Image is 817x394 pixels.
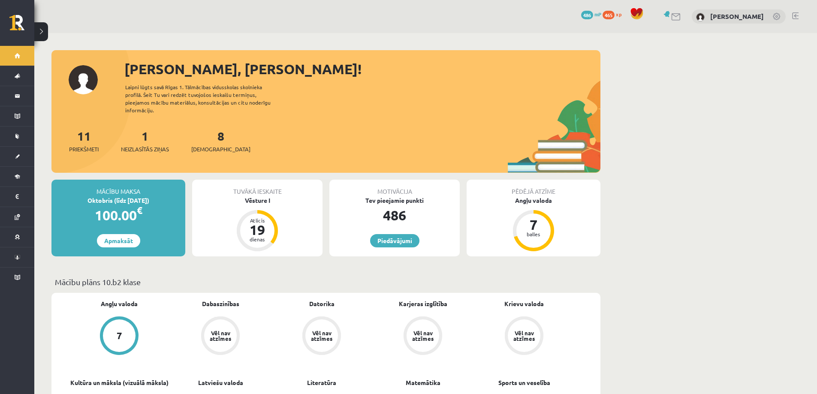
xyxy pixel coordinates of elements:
a: 486 mP [581,11,601,18]
div: Oktobris (līdz [DATE]) [51,196,185,205]
span: xp [616,11,621,18]
a: Angļu valoda 7 balles [467,196,600,253]
a: Angļu valoda [101,299,138,308]
a: Rīgas 1. Tālmācības vidusskola [9,15,34,36]
div: dienas [244,237,270,242]
a: Matemātika [406,378,440,387]
a: 1Neizlasītās ziņas [121,128,169,153]
a: Datorika [309,299,335,308]
a: Kultūra un māksla (vizuālā māksla) [70,378,169,387]
span: Neizlasītās ziņas [121,145,169,153]
span: [DEMOGRAPHIC_DATA] [191,145,250,153]
div: Vēl nav atzīmes [208,330,232,341]
a: 11Priekšmeti [69,128,99,153]
a: Vēl nav atzīmes [473,316,575,357]
div: Mācību maksa [51,180,185,196]
span: mP [594,11,601,18]
div: Motivācija [329,180,460,196]
div: Laipni lūgts savā Rīgas 1. Tālmācības vidusskolas skolnieka profilā. Šeit Tu vari redzēt tuvojošo... [125,83,286,114]
div: Angļu valoda [467,196,600,205]
a: 7 [69,316,170,357]
a: 465 xp [603,11,626,18]
a: Krievu valoda [504,299,544,308]
a: [PERSON_NAME] [710,12,764,21]
span: 486 [581,11,593,19]
a: Piedāvājumi [370,234,419,247]
span: 465 [603,11,615,19]
a: Vēl nav atzīmes [271,316,372,357]
a: Sports un veselība [498,378,550,387]
a: Literatūra [307,378,336,387]
img: Emīls Miķelsons [696,13,705,21]
a: Karjeras izglītība [399,299,447,308]
a: Apmaksāt [97,234,140,247]
div: 7 [521,218,546,232]
span: Priekšmeti [69,145,99,153]
div: Vēl nav atzīmes [411,330,435,341]
div: Tev pieejamie punkti [329,196,460,205]
a: Vēl nav atzīmes [170,316,271,357]
div: Vēl nav atzīmes [512,330,536,341]
div: 7 [117,331,122,340]
div: Atlicis [244,218,270,223]
a: Vēl nav atzīmes [372,316,473,357]
a: Vēsture I Atlicis 19 dienas [192,196,323,253]
div: balles [521,232,546,237]
a: Latviešu valoda [198,378,243,387]
div: 100.00 [51,205,185,226]
div: 486 [329,205,460,226]
div: Vēl nav atzīmes [310,330,334,341]
span: € [137,204,142,217]
a: 8[DEMOGRAPHIC_DATA] [191,128,250,153]
div: [PERSON_NAME], [PERSON_NAME]! [124,59,600,79]
div: Vēsture I [192,196,323,205]
div: Pēdējā atzīme [467,180,600,196]
div: 19 [244,223,270,237]
div: Tuvākā ieskaite [192,180,323,196]
p: Mācību plāns 10.b2 klase [55,276,597,288]
a: Dabaszinības [202,299,239,308]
